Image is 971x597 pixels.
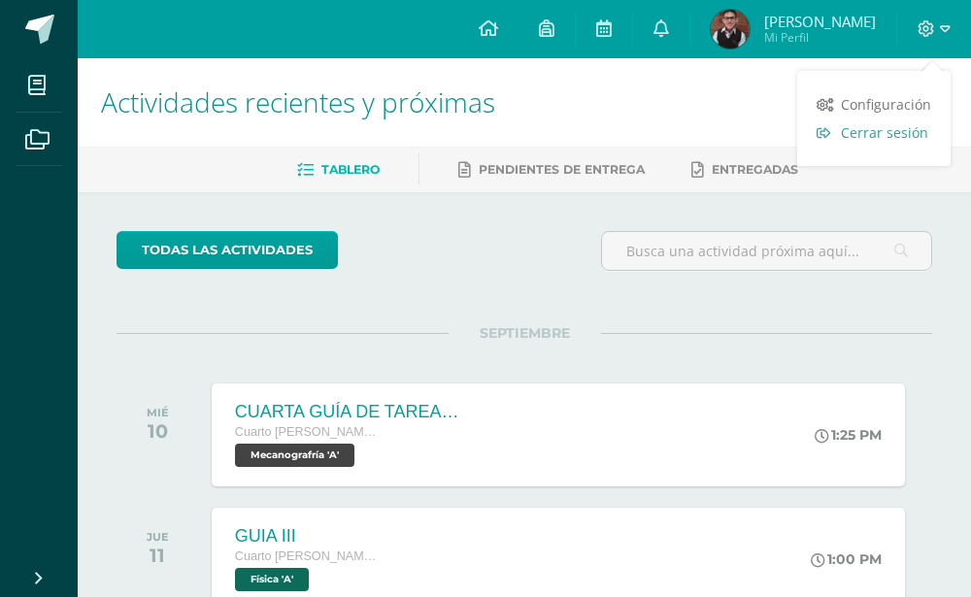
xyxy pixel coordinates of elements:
[764,12,876,31] span: [PERSON_NAME]
[815,426,882,444] div: 1:25 PM
[797,90,951,118] a: Configuración
[101,83,495,120] span: Actividades recientes y próximas
[147,544,169,567] div: 11
[235,526,381,547] div: GUIA III
[479,162,645,177] span: Pendientes de entrega
[458,154,645,185] a: Pendientes de entrega
[235,444,354,467] span: Mecanografría 'A'
[841,95,931,114] span: Configuración
[235,425,381,439] span: Cuarto [PERSON_NAME]. CCLL en Computación
[235,549,381,563] span: Cuarto [PERSON_NAME]. CCLL en Computación
[147,419,169,443] div: 10
[235,568,309,591] span: Física 'A'
[147,406,169,419] div: MIÉ
[811,550,882,568] div: 1:00 PM
[235,402,468,422] div: CUARTA GUÍA DE TAREAS DEL CUARTO BIMESTRE
[449,324,601,342] span: SEPTIEMBRE
[117,231,338,269] a: todas las Actividades
[797,118,951,147] a: Cerrar sesión
[321,162,380,177] span: Tablero
[602,232,931,270] input: Busca una actividad próxima aquí...
[712,162,798,177] span: Entregadas
[841,123,928,142] span: Cerrar sesión
[711,10,750,49] img: 455bf766dc1d11c7e74e486f8cbc5a2b.png
[297,154,380,185] a: Tablero
[691,154,798,185] a: Entregadas
[764,29,876,46] span: Mi Perfil
[147,530,169,544] div: JUE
